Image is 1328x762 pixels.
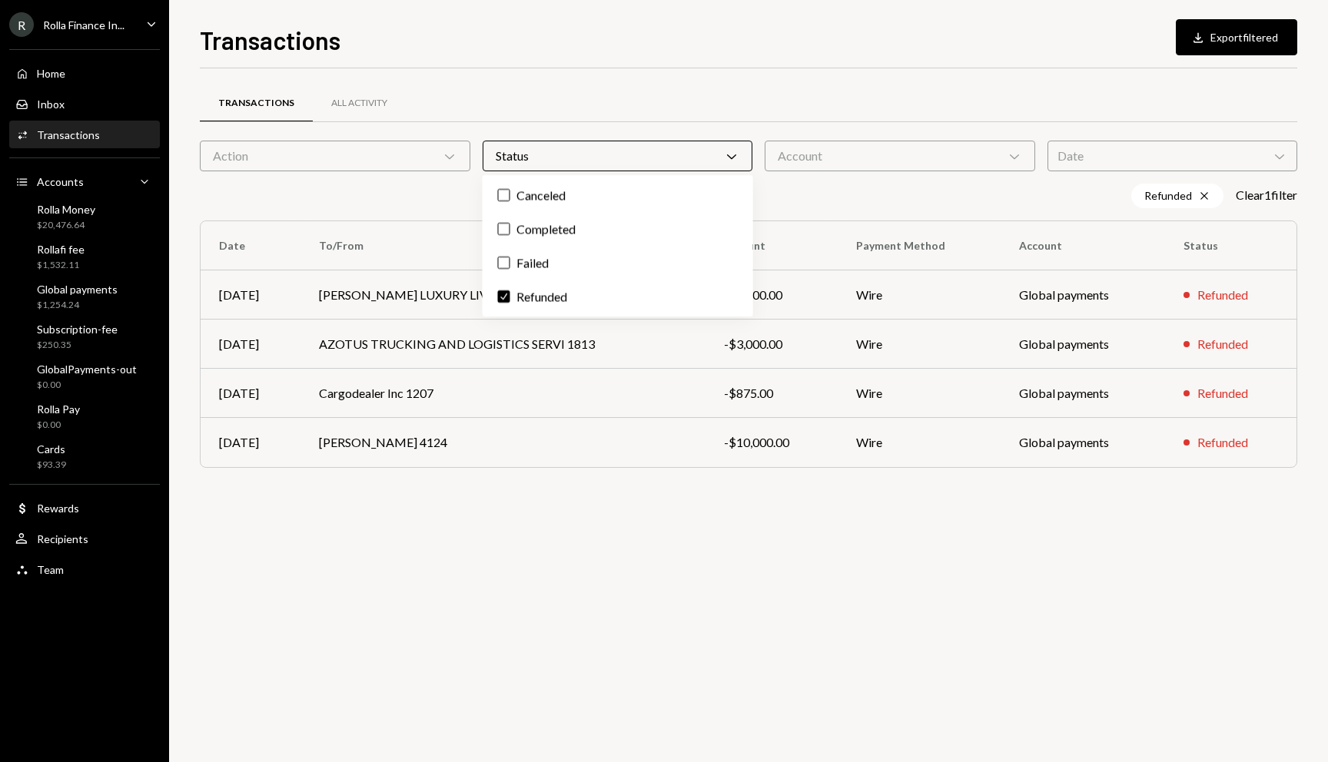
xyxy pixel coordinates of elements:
[300,320,705,369] td: AZOTUS TRUCKING AND LOGISTICS SERVI 1813
[9,438,160,475] a: Cards$93.39
[838,320,1001,369] td: Wire
[37,532,88,545] div: Recipients
[37,459,66,472] div: $93.39
[724,384,819,403] div: -$875.00
[1001,221,1165,270] th: Account
[1047,141,1297,171] div: Date
[9,278,160,315] a: Global payments$1,254.24
[37,219,95,232] div: $20,476.64
[1176,19,1297,55] button: Exportfiltered
[200,25,340,55] h1: Transactions
[1001,320,1165,369] td: Global payments
[705,221,838,270] th: Amount
[37,67,65,80] div: Home
[37,339,118,352] div: $250.35
[37,299,118,312] div: $1,254.24
[1165,221,1296,270] th: Status
[1001,270,1165,320] td: Global payments
[9,12,34,37] div: R
[37,502,79,515] div: Rewards
[838,418,1001,467] td: Wire
[9,555,160,583] a: Team
[9,318,160,355] a: Subscription-fee$250.35
[838,270,1001,320] td: Wire
[37,323,118,336] div: Subscription-fee
[300,221,705,270] th: To/From
[724,286,819,304] div: -$1,500.00
[489,249,747,277] label: Failed
[1236,187,1297,204] button: Clear1filter
[498,257,510,269] button: Failed
[838,221,1001,270] th: Payment Method
[9,198,160,235] a: Rolla Money$20,476.64
[838,369,1001,418] td: Wire
[489,215,747,243] label: Completed
[201,221,300,270] th: Date
[765,141,1035,171] div: Account
[9,167,160,195] a: Accounts
[37,419,80,432] div: $0.00
[218,97,294,110] div: Transactions
[9,90,160,118] a: Inbox
[489,283,747,310] label: Refunded
[9,238,160,275] a: Rollafi fee$1,532.11
[1001,369,1165,418] td: Global payments
[200,84,313,123] a: Transactions
[489,181,747,209] label: Canceled
[1131,184,1223,208] div: Refunded
[9,59,160,87] a: Home
[37,203,95,216] div: Rolla Money
[724,433,819,452] div: -$10,000.00
[219,335,282,353] div: [DATE]
[724,335,819,353] div: -$3,000.00
[1197,433,1248,452] div: Refunded
[200,141,470,171] div: Action
[37,98,65,111] div: Inbox
[37,128,100,141] div: Transactions
[313,84,406,123] a: All Activity
[1197,286,1248,304] div: Refunded
[1001,418,1165,467] td: Global payments
[37,259,85,272] div: $1,532.11
[498,290,510,303] button: Refunded
[37,243,85,256] div: Rollafi fee
[219,384,282,403] div: [DATE]
[37,283,118,296] div: Global payments
[37,563,64,576] div: Team
[498,189,510,201] button: Canceled
[9,494,160,522] a: Rewards
[1197,335,1248,353] div: Refunded
[498,223,510,235] button: Completed
[37,403,80,416] div: Rolla Pay
[300,270,705,320] td: [PERSON_NAME] LUXURY LIVING 0021
[300,369,705,418] td: Cargodealer Inc 1207
[37,379,137,392] div: $0.00
[219,433,282,452] div: [DATE]
[9,525,160,552] a: Recipients
[43,18,124,31] div: Rolla Finance In...
[9,358,160,395] a: GlobalPayments-out$0.00
[331,97,387,110] div: All Activity
[37,442,66,456] div: Cards
[300,418,705,467] td: [PERSON_NAME] 4124
[219,286,282,304] div: [DATE]
[9,398,160,435] a: Rolla Pay$0.00
[37,175,84,188] div: Accounts
[37,363,137,376] div: GlobalPayments-out
[1197,384,1248,403] div: Refunded
[483,141,753,171] div: Status
[9,121,160,148] a: Transactions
